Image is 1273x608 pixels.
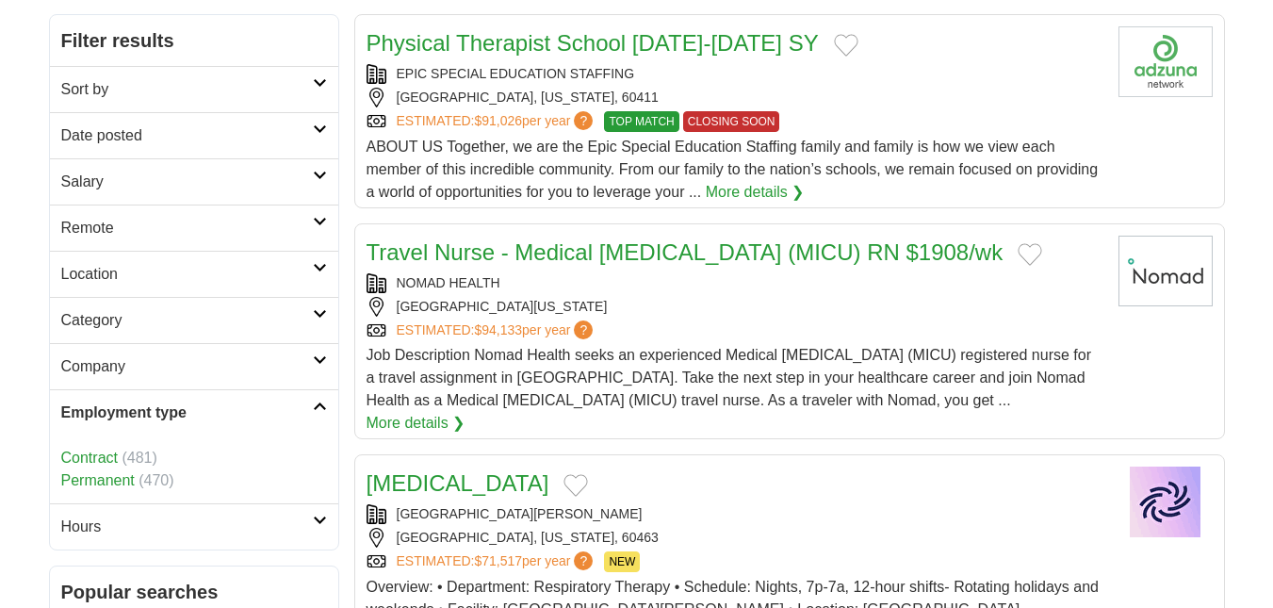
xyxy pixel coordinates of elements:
[574,111,593,130] span: ?
[367,88,1103,107] div: [GEOGRAPHIC_DATA], [US_STATE], 60411
[50,251,338,297] a: Location
[50,343,338,389] a: Company
[706,181,805,204] a: More details ❯
[1018,243,1042,266] button: Add to favorite jobs
[61,355,313,378] h2: Company
[367,30,819,56] a: Physical Therapist School [DATE]-[DATE] SY
[397,506,643,521] a: [GEOGRAPHIC_DATA][PERSON_NAME]
[50,389,338,435] a: Employment type
[139,472,173,488] span: (470)
[367,297,1103,317] div: [GEOGRAPHIC_DATA][US_STATE]
[367,64,1103,84] div: EPIC SPECIAL EDUCATION STAFFING
[683,111,780,132] span: CLOSING SOON
[61,472,135,488] a: Permanent
[50,112,338,158] a: Date posted
[50,66,338,112] a: Sort by
[122,450,156,466] span: (481)
[367,239,1004,265] a: Travel Nurse - Medical [MEDICAL_DATA] (MICU) RN $1908/wk
[397,320,597,340] a: ESTIMATED:$94,133per year?
[1118,26,1213,97] img: Company logo
[367,470,549,496] a: [MEDICAL_DATA]
[474,553,522,568] span: $71,517
[61,309,313,332] h2: Category
[367,412,465,435] a: More details ❯
[50,503,338,550] a: Hours
[61,78,313,101] h2: Sort by
[61,263,313,286] h2: Location
[61,516,313,538] h2: Hours
[574,320,593,339] span: ?
[604,551,640,572] span: NEW
[1118,236,1213,306] img: Nomad Health logo
[50,158,338,205] a: Salary
[50,205,338,251] a: Remote
[367,347,1092,408] span: Job Description Nomad Health seeks an experienced Medical [MEDICAL_DATA] (MICU) registered nurse ...
[397,275,500,290] a: NOMAD HEALTH
[61,402,313,424] h2: Employment type
[367,528,1103,548] div: [GEOGRAPHIC_DATA], [US_STATE], 60463
[367,139,1099,200] span: ABOUT US Together, we are the Epic Special Education Staffing family and family is how we view ea...
[50,15,338,66] h2: Filter results
[397,551,597,572] a: ESTIMATED:$71,517per year?
[574,551,593,570] span: ?
[61,171,313,193] h2: Salary
[397,111,597,132] a: ESTIMATED:$91,026per year?
[834,34,858,57] button: Add to favorite jobs
[61,578,327,606] h2: Popular searches
[1118,467,1213,537] img: Ascension Saint Mary of Nazareth Hospital logo
[563,474,588,497] button: Add to favorite jobs
[61,124,313,147] h2: Date posted
[50,297,338,343] a: Category
[474,113,522,128] span: $91,026
[61,217,313,239] h2: Remote
[474,322,522,337] span: $94,133
[61,450,118,466] a: Contract
[604,111,678,132] span: TOP MATCH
